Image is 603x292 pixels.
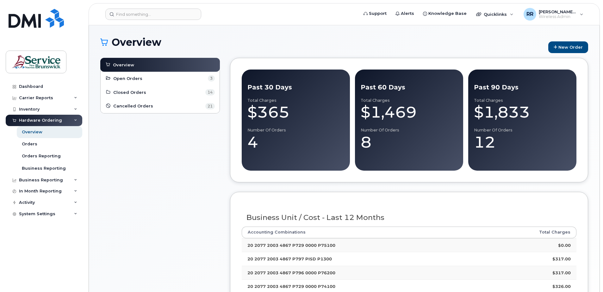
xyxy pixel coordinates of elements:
[361,83,457,92] div: Past 60 Days
[100,37,545,48] h1: Overview
[361,98,457,103] div: Total Charges
[208,75,215,82] span: 3
[552,270,571,275] strong: $317.00
[205,89,215,95] span: 14
[558,243,571,248] strong: $0.00
[242,227,476,238] th: Accounting Combinations
[361,128,457,133] div: Number of Orders
[105,88,215,96] a: Closed Orders 14
[361,133,457,152] div: 8
[247,103,344,122] div: $365
[474,103,571,122] div: $1,833
[474,83,571,92] div: Past 90 Days
[247,83,344,92] div: Past 30 Days
[361,103,457,122] div: $1,469
[105,61,215,69] a: Overview
[474,128,571,133] div: Number of Orders
[247,98,344,103] div: Total Charges
[113,103,153,109] span: Cancelled Orders
[247,133,344,152] div: 4
[247,256,332,261] strong: 20 2077 2003 4867 P797 PISD P1300
[474,133,571,152] div: 12
[113,76,142,82] span: Open Orders
[476,227,576,238] th: Total Charges
[552,256,571,261] strong: $317.00
[246,214,572,222] h3: Business Unit / Cost - Last 12 Months
[105,75,215,82] a: Open Orders 3
[474,98,571,103] div: Total Charges
[247,284,335,289] strong: 20 2077 2003 4867 P729 0000 P74100
[247,270,335,275] strong: 20 2077 2003 4867 P796 0000 P76200
[552,284,571,289] strong: $326.00
[205,103,215,109] span: 21
[247,243,335,248] strong: 20 2077 2003 4867 P729 0000 P75100
[247,128,344,133] div: Number of Orders
[105,102,215,110] a: Cancelled Orders 21
[113,89,146,95] span: Closed Orders
[113,62,134,68] span: Overview
[548,41,588,53] a: New Order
